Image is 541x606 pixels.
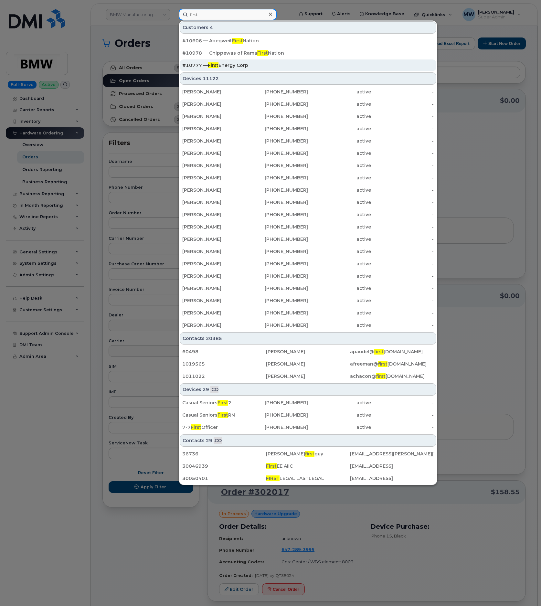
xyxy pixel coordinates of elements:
[371,162,434,169] div: -
[180,383,436,396] div: Devices
[180,135,436,147] a: [PERSON_NAME][PHONE_NUMBER]active-
[180,160,436,171] a: [PERSON_NAME][PHONE_NUMBER]active-
[371,424,434,431] div: -
[182,138,245,144] div: [PERSON_NAME]
[308,273,371,279] div: active
[245,310,308,316] div: [PHONE_NUMBER]
[308,248,371,255] div: active
[180,184,436,196] a: [PERSON_NAME][PHONE_NUMBER]active-
[180,434,436,447] div: Contacts
[180,307,436,319] a: [PERSON_NAME][PHONE_NUMBER]active-
[371,412,434,418] div: -
[376,373,386,379] span: first
[308,150,371,156] div: active
[180,197,436,208] a: [PERSON_NAME][PHONE_NUMBER]active-
[210,24,213,31] span: 4
[266,361,350,367] div: [PERSON_NAME]
[371,101,434,107] div: -
[182,373,266,379] div: 1011022
[180,47,436,59] a: #10978 — Chippewas of RamaFirstNation
[182,162,245,169] div: [PERSON_NAME]
[308,89,371,95] div: active
[182,463,266,469] div: 30046939
[180,233,436,245] a: [PERSON_NAME][PHONE_NUMBER]active-
[371,399,434,406] div: -
[371,187,434,193] div: -
[180,111,436,122] a: [PERSON_NAME][PHONE_NUMBER]active-
[371,211,434,218] div: -
[308,412,371,418] div: active
[245,162,308,169] div: [PHONE_NUMBER]
[371,125,434,132] div: -
[180,86,436,98] a: [PERSON_NAME][PHONE_NUMBER]active-
[308,199,371,206] div: active
[371,248,434,255] div: -
[308,113,371,120] div: active
[182,62,434,69] div: #10777 — Energy Corp
[182,236,245,242] div: [PERSON_NAME]
[371,322,434,328] div: -
[308,322,371,328] div: active
[371,260,434,267] div: -
[180,282,436,294] a: [PERSON_NAME][PHONE_NUMBER]active-
[350,451,434,457] div: [EMAIL_ADDRESS][PERSON_NAME][DOMAIN_NAME]
[371,138,434,144] div: -
[182,187,245,193] div: [PERSON_NAME]
[180,209,436,220] a: [PERSON_NAME][PHONE_NUMBER]active-
[180,473,436,484] a: 30050401FIRSTLEGAL LASTLEGAL[EMAIL_ADDRESS]
[308,187,371,193] div: active
[182,310,245,316] div: [PERSON_NAME]
[245,187,308,193] div: [PHONE_NUMBER]
[245,297,308,304] div: [PHONE_NUMBER]
[180,21,436,34] div: Customers
[182,125,245,132] div: [PERSON_NAME]
[308,175,371,181] div: active
[308,236,371,242] div: active
[371,150,434,156] div: -
[180,98,436,110] a: [PERSON_NAME][PHONE_NUMBER]active-
[180,123,436,134] a: [PERSON_NAME][PHONE_NUMBER]active-
[182,101,245,107] div: [PERSON_NAME]
[232,38,243,44] span: First
[371,285,434,292] div: -
[308,162,371,169] div: active
[206,335,222,342] span: 20385
[182,224,245,230] div: [PERSON_NAME]
[371,175,434,181] div: -
[308,260,371,267] div: active
[182,89,245,95] div: [PERSON_NAME]
[182,248,245,255] div: [PERSON_NAME]
[308,297,371,304] div: active
[371,199,434,206] div: -
[182,260,245,267] div: [PERSON_NAME]
[180,35,436,47] a: #10606 — AbegweitFirstNation
[308,101,371,107] div: active
[245,211,308,218] div: [PHONE_NUMBER]
[180,258,436,270] a: [PERSON_NAME][PHONE_NUMBER]active-
[180,448,436,460] a: 36736[PERSON_NAME]firstguy[EMAIL_ADDRESS][PERSON_NAME][DOMAIN_NAME]
[266,475,350,482] div: LEGAL LASTLEGAL
[245,224,308,230] div: [PHONE_NUMBER]
[182,273,245,279] div: [PERSON_NAME]
[182,412,245,418] div: Casual Seniors RN
[182,175,245,181] div: [PERSON_NAME]
[180,332,436,345] div: Contacts
[208,62,218,68] span: First
[371,273,434,279] div: -
[245,138,308,144] div: [PHONE_NUMBER]
[180,246,436,257] a: [PERSON_NAME][PHONE_NUMBER]active-
[371,89,434,95] div: -
[245,285,308,292] div: [PHONE_NUMBER]
[182,399,245,406] div: Casual Seniors 2
[245,248,308,255] div: [PHONE_NUMBER]
[266,451,350,457] div: [PERSON_NAME] guy
[180,295,436,306] a: [PERSON_NAME][PHONE_NUMBER]active-
[245,113,308,120] div: [PHONE_NUMBER]
[180,147,436,159] a: [PERSON_NAME][PHONE_NUMBER]active-
[182,475,266,482] div: 30050401
[245,199,308,206] div: [PHONE_NUMBER]
[371,310,434,316] div: -
[245,260,308,267] div: [PHONE_NUMBER]
[180,358,436,370] a: 1019565[PERSON_NAME]afreeman@first[DOMAIN_NAME]
[350,475,434,482] div: [EMAIL_ADDRESS]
